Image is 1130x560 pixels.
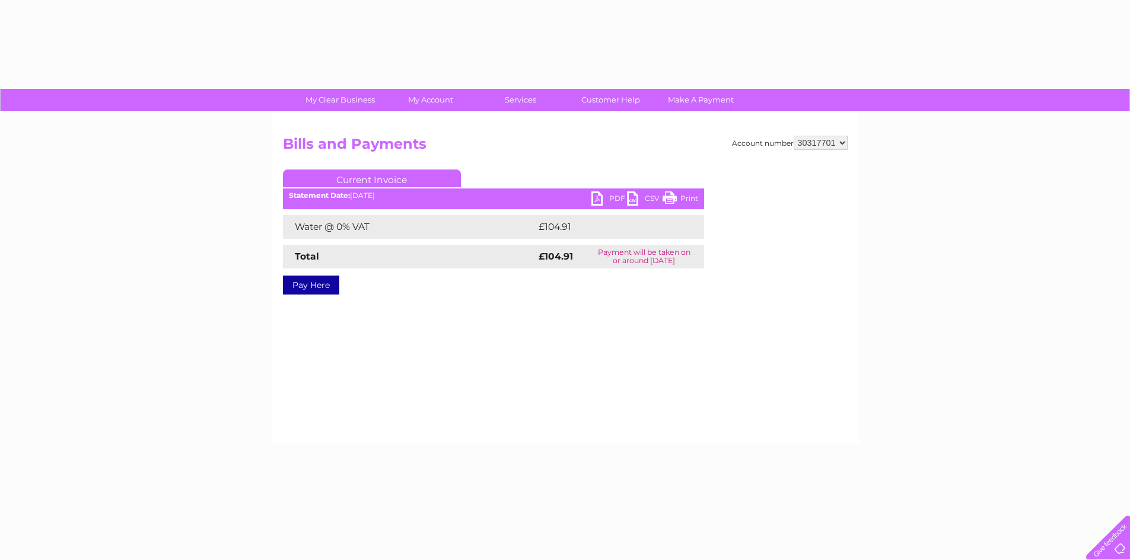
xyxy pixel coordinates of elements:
[627,191,663,209] a: CSV
[295,251,319,262] strong: Total
[539,251,573,262] strong: £104.91
[663,191,698,209] a: Print
[562,89,660,111] a: Customer Help
[291,89,389,111] a: My Clear Business
[289,191,350,200] b: Statement Date:
[283,136,848,158] h2: Bills and Payments
[652,89,750,111] a: Make A Payment
[381,89,479,111] a: My Account
[472,89,569,111] a: Services
[283,276,339,295] a: Pay Here
[283,215,536,239] td: Water @ 0% VAT
[584,245,704,268] td: Payment will be taken on or around [DATE]
[283,169,461,187] a: Current Invoice
[536,215,682,239] td: £104.91
[732,136,848,150] div: Account number
[591,191,627,209] a: PDF
[283,191,704,200] div: [DATE]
